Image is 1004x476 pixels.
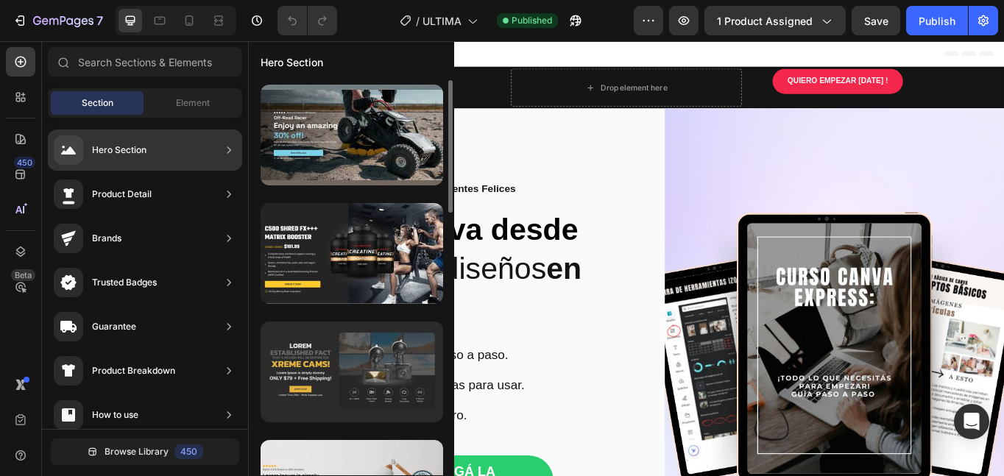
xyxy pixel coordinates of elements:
[411,49,489,60] div: Drop element here
[92,275,157,290] div: Trusted Badges
[248,41,1004,476] iframe: Design area
[11,269,35,281] div: Beta
[46,246,389,331] strong: en minutos!
[906,6,968,35] button: Publish
[92,408,138,422] div: How to use
[44,196,441,337] h2: Dominá y creá diseños
[954,404,989,439] div: Open Intercom Messenger
[717,13,813,29] span: 1 product assigned
[92,231,121,246] div: Brands
[105,445,169,458] span: Browse Library
[66,392,322,411] p: Tips, trucos y Plantillas listas para usar.
[66,427,322,447] p: , desde cero.
[92,187,152,202] div: Product Detail
[187,166,312,179] strong: 1320+ Clientes Felices
[66,357,322,376] p: Guía de paso a paso.
[176,96,210,110] span: Element
[82,96,113,110] span: Section
[512,14,552,27] span: Published
[852,6,900,35] button: Save
[44,161,112,185] img: gempages_577954183517307408-af1e3c94-593d-4bc6-b20b-11b16eb8d56b.png
[174,444,203,459] div: 450
[277,6,337,35] div: Undo/Redo
[14,157,35,168] div: 450
[6,6,110,35] button: 7
[423,13,462,29] span: ULTIMA
[96,12,103,29] p: 7
[66,429,170,445] strong: Fácil y sencillo
[612,32,766,62] a: QUIERO EMPEZAR [DATE] !
[51,438,239,465] button: Browse Library450
[630,41,748,53] p: QUIERO EMPEZAR [DATE] !
[704,6,846,35] button: 1 product assigned
[97,358,127,374] strong: PDF
[92,319,136,334] div: Guarantee
[92,363,175,378] div: Product Breakdown
[92,143,146,157] div: Hero Section
[144,358,219,374] strong: 48 páginas
[919,13,955,29] div: Publish
[48,47,242,77] input: Search Sections & Elements
[46,201,386,285] strong: Canva desde cero
[864,15,888,27] span: Save
[416,13,420,29] span: /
